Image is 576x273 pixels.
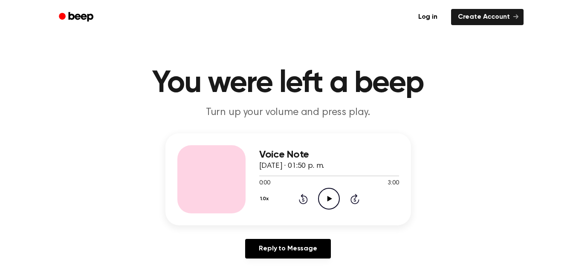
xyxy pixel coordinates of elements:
a: Create Account [451,9,524,25]
button: 1.0x [259,192,272,206]
span: 0:00 [259,179,270,188]
a: Reply to Message [245,239,330,259]
p: Turn up your volume and press play. [124,106,452,120]
span: [DATE] · 01:50 p. m. [259,162,324,170]
span: 3:00 [388,179,399,188]
h1: You were left a beep [70,68,507,99]
a: Beep [53,9,101,26]
a: Log in [410,7,446,27]
h3: Voice Note [259,149,399,161]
